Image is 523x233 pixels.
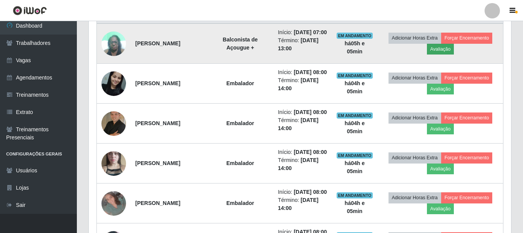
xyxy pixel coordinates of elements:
strong: [PERSON_NAME] [135,80,180,86]
time: [DATE] 08:00 [294,149,327,155]
button: Avaliação [427,203,454,214]
button: Forçar Encerramento [441,73,493,83]
li: Início: [278,68,327,76]
button: Avaliação [427,44,454,55]
time: [DATE] 08:00 [294,189,327,195]
strong: há 04 h e 05 min [345,80,365,94]
li: Término: [278,76,327,93]
button: Forçar Encerramento [441,192,493,203]
strong: [PERSON_NAME] [135,40,180,46]
img: 1704231584676.jpeg [101,27,126,60]
button: Adicionar Horas Extra [389,112,441,123]
li: Início: [278,188,327,196]
img: 1679057425949.jpeg [101,111,126,136]
button: Adicionar Horas Extra [389,73,441,83]
strong: há 04 h e 05 min [345,160,365,174]
button: Adicionar Horas Extra [389,152,441,163]
span: EM ANDAMENTO [337,33,373,39]
button: Adicionar Horas Extra [389,33,441,43]
span: EM ANDAMENTO [337,73,373,79]
li: Início: [278,108,327,116]
time: [DATE] 07:00 [294,29,327,35]
span: EM ANDAMENTO [337,112,373,119]
button: Forçar Encerramento [441,112,493,123]
li: Término: [278,36,327,53]
strong: há 04 h e 05 min [345,120,365,134]
strong: Embalador [226,160,254,166]
button: Avaliação [427,164,454,174]
li: Início: [278,148,327,156]
span: EM ANDAMENTO [337,152,373,159]
li: Término: [278,156,327,172]
strong: há 05 h e 05 min [345,40,365,55]
button: Avaliação [427,84,454,94]
li: Término: [278,116,327,132]
strong: Embalador [226,200,254,206]
strong: há 04 h e 05 min [345,200,365,214]
span: EM ANDAMENTO [337,192,373,198]
strong: Embalador [226,120,254,126]
img: 1651018205499.jpeg [101,67,126,100]
img: 1747227307483.jpeg [101,142,126,185]
strong: Balconista de Açougue + [223,36,258,51]
button: Avaliação [427,124,454,134]
li: Término: [278,196,327,212]
button: Adicionar Horas Extra [389,192,441,203]
button: Forçar Encerramento [441,33,493,43]
time: [DATE] 08:00 [294,69,327,75]
button: Forçar Encerramento [441,152,493,163]
strong: [PERSON_NAME] [135,160,180,166]
strong: Embalador [226,80,254,86]
img: 1752719654898.jpeg [101,191,126,216]
img: CoreUI Logo [13,6,47,15]
strong: [PERSON_NAME] [135,200,180,206]
li: Início: [278,28,327,36]
time: [DATE] 08:00 [294,109,327,115]
strong: [PERSON_NAME] [135,120,180,126]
